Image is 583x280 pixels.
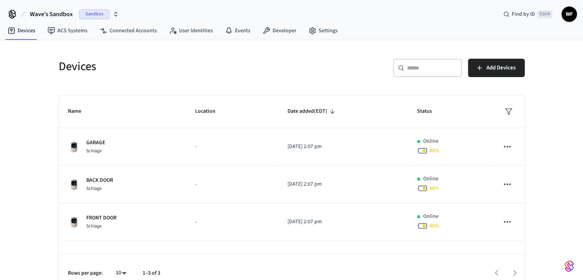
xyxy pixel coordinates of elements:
[497,7,558,21] div: Find by IDCtrl K
[86,214,117,222] p: FRONT DOOR
[562,7,576,21] span: WF
[537,10,552,18] span: Ctrl K
[68,216,80,228] img: Schlage Sense Smart Deadbolt with Camelot Trim, Front
[287,218,399,226] p: [DATE] 2:07 pm
[59,59,287,74] h5: Devices
[68,141,80,153] img: Schlage Sense Smart Deadbolt with Camelot Trim, Front
[468,59,525,77] button: Add Devices
[565,260,574,272] img: SeamLogoGradient.69752ec5.svg
[195,105,225,117] span: Location
[68,105,91,117] span: Name
[86,148,102,154] span: Schlage
[287,143,399,151] p: [DATE] 2:07 pm
[302,24,344,38] a: Settings
[68,269,103,277] p: Rows per page:
[486,63,516,73] span: Add Devices
[2,24,41,38] a: Devices
[512,10,535,18] span: Find by ID
[195,218,269,226] p: -
[143,269,160,277] p: 1–3 of 3
[86,176,113,184] p: BACK DOOR
[195,143,269,151] p: -
[86,223,102,229] span: Schlage
[562,7,577,22] button: WF
[86,185,102,192] span: Schlage
[59,96,525,241] table: sticky table
[79,9,110,19] span: Sandbox
[423,137,438,145] p: Online
[112,267,130,278] div: 10
[287,180,399,188] p: [DATE] 2:07 pm
[195,180,269,188] p: -
[287,105,337,117] span: Date added(EDT)
[86,139,105,147] p: GARAGE
[417,105,442,117] span: Status
[429,184,439,192] span: 48 %
[429,147,439,155] span: 48 %
[429,222,439,230] span: 48 %
[256,24,302,38] a: Developer
[94,24,163,38] a: Connected Accounts
[68,178,80,191] img: Schlage Sense Smart Deadbolt with Camelot Trim, Front
[41,24,94,38] a: ACS Systems
[423,175,438,183] p: Online
[423,212,438,221] p: Online
[163,24,219,38] a: User Identities
[219,24,256,38] a: Events
[30,10,73,19] span: Wave's Sandbox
